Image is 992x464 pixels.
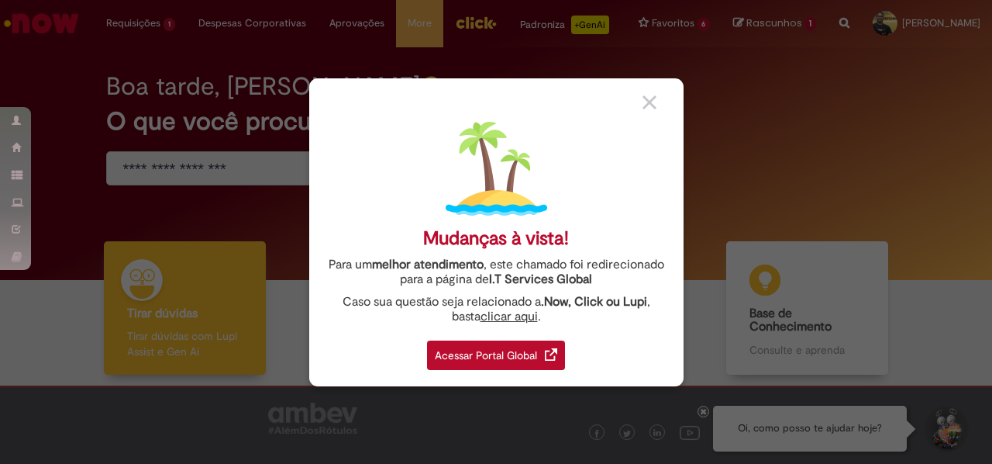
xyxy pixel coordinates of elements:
[642,95,656,109] img: close_button_grey.png
[372,257,484,272] strong: melhor atendimento
[321,295,672,324] div: Caso sua questão seja relacionado a , basta .
[446,118,547,220] img: island.png
[489,263,592,287] a: I.T Services Global
[321,258,672,287] div: Para um , este chamado foi redirecionado para a página de
[541,294,647,310] strong: .Now, Click ou Lupi
[423,227,569,250] div: Mudanças à vista!
[545,348,557,361] img: redirect_link.png
[480,300,538,324] a: clicar aqui
[427,332,565,370] a: Acessar Portal Global
[427,341,565,370] div: Acessar Portal Global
